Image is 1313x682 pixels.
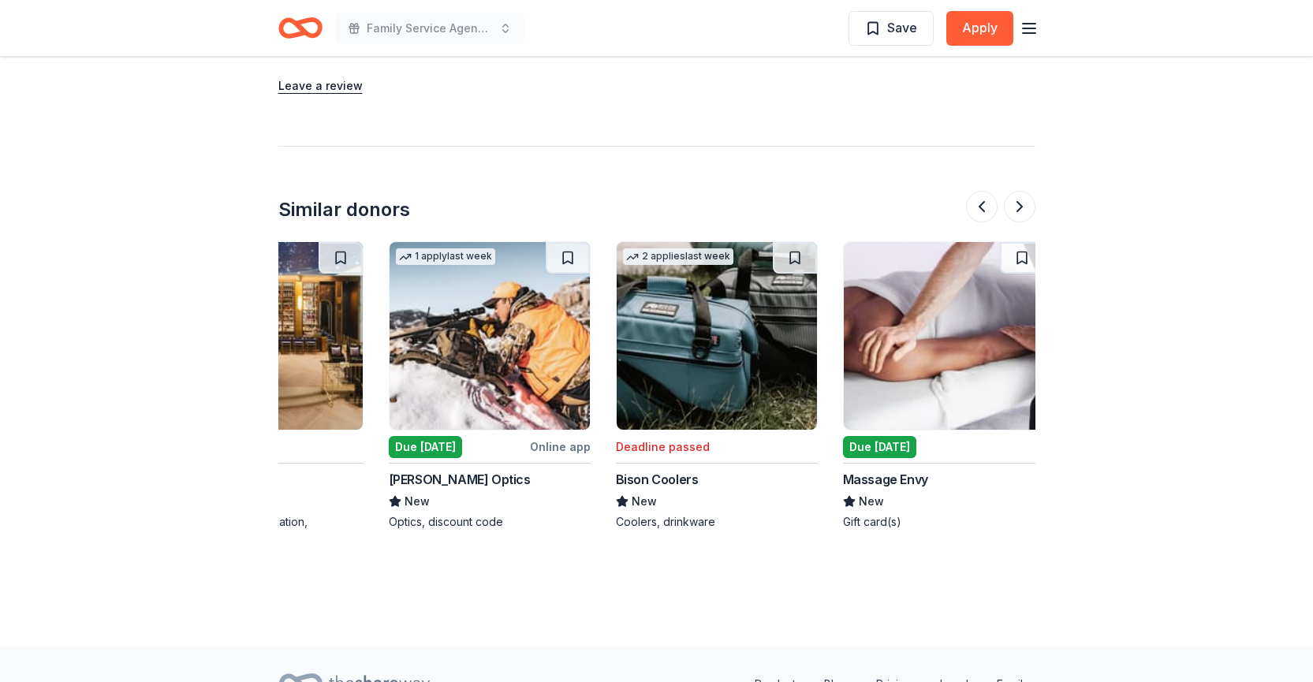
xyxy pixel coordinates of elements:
[389,241,591,530] a: Image for Burris Optics1 applylast weekDue [DATE]Online app[PERSON_NAME] OpticsNewOptics, discoun...
[389,436,462,458] div: Due [DATE]
[843,470,928,489] div: Massage Envy
[617,242,817,430] img: Image for Bison Coolers
[278,197,410,222] div: Similar donors
[389,470,531,489] div: [PERSON_NAME] Optics
[389,514,591,530] div: Optics, discount code
[390,242,590,430] img: Image for Burris Optics
[623,248,733,265] div: 2 applies last week
[367,19,493,38] span: Family Service Agency October Gala
[616,514,818,530] div: Coolers, drinkware
[335,13,524,44] button: Family Service Agency October Gala
[396,248,495,265] div: 1 apply last week
[849,11,934,46] button: Save
[843,241,1045,530] a: Image for Massage EnvyDue [DATE]Massage EnvyNewGift card(s)
[278,9,323,47] a: Home
[616,470,699,489] div: Bison Coolers
[844,242,1044,430] img: Image for Massage Envy
[405,492,430,511] span: New
[530,437,591,457] div: Online app
[843,436,916,458] div: Due [DATE]
[278,76,363,95] button: Leave a review
[946,11,1013,46] button: Apply
[616,241,818,530] a: Image for Bison Coolers2 applieslast weekDeadline passedBison CoolersNewCoolers, drinkware
[616,438,710,457] div: Deadline passed
[887,17,917,38] span: Save
[859,492,884,511] span: New
[843,514,1045,530] div: Gift card(s)
[632,492,657,511] span: New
